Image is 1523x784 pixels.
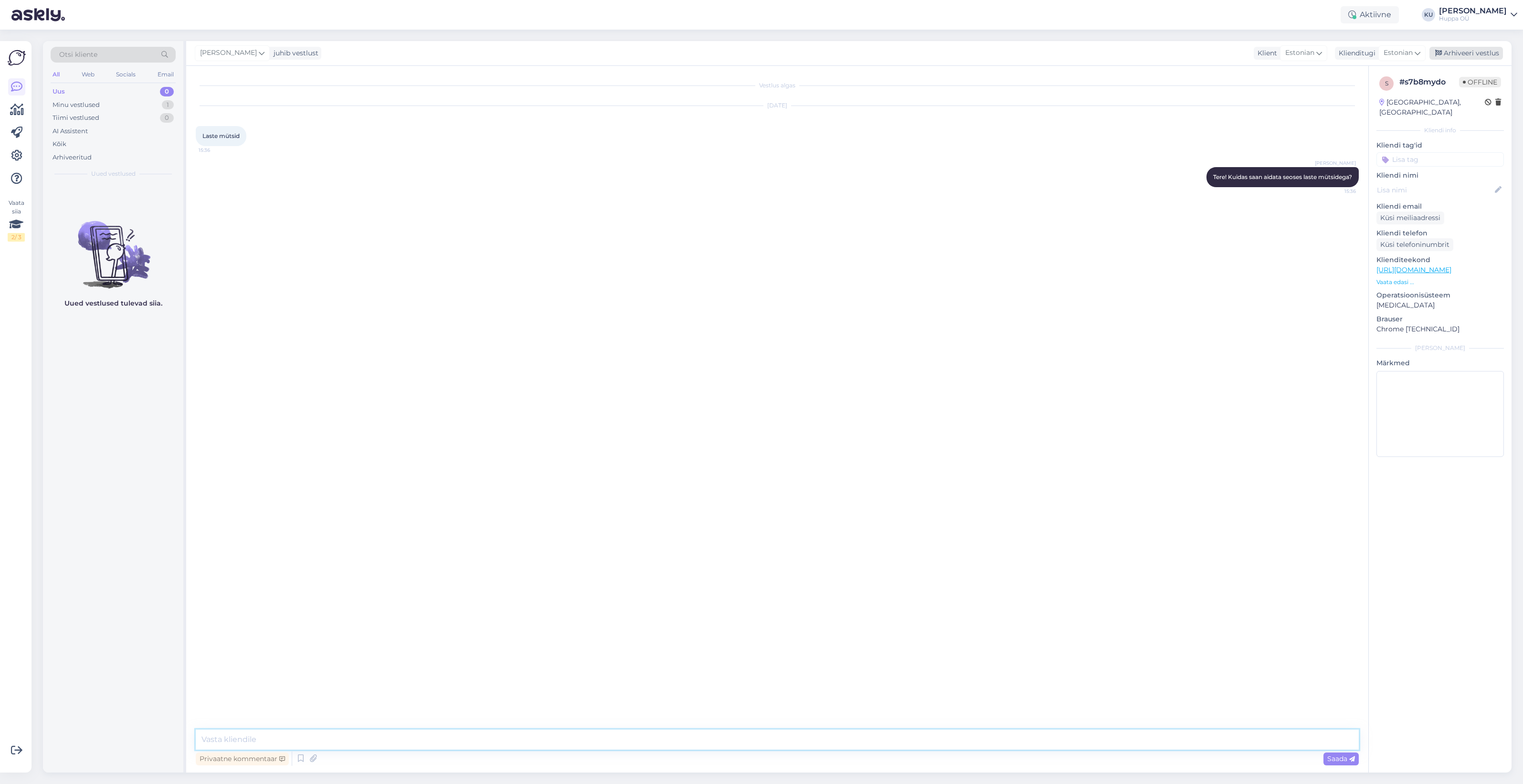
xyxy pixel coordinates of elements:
input: Lisa nimi [1377,185,1493,195]
p: Kliendi email [1376,201,1504,212]
span: Laste mütsid [202,132,240,139]
div: Minu vestlused [53,100,100,110]
img: Askly Logo [8,49,26,67]
div: Küsi meiliaadressi [1376,212,1444,224]
span: Saada [1327,754,1355,763]
p: Operatsioonisüsteem [1376,290,1504,300]
p: Vaata edasi ... [1376,278,1504,286]
div: Tiimi vestlused [53,113,99,123]
span: Tere! Kuidas saan aidata seoses laste mütsidega? [1213,173,1352,180]
p: Brauser [1376,314,1504,324]
div: KU [1422,8,1435,21]
div: Vaata siia [8,199,25,242]
span: Estonian [1285,48,1314,58]
a: [URL][DOMAIN_NAME] [1376,265,1451,274]
p: Kliendi tag'id [1376,140,1504,150]
div: Aktiivne [1341,6,1399,23]
div: 1 [162,100,174,110]
p: Märkmed [1376,358,1504,368]
p: Chrome [TECHNICAL_ID] [1376,324,1504,334]
div: 0 [160,87,174,96]
div: [PERSON_NAME] [1376,344,1504,352]
div: Email [156,68,176,81]
div: Uus [53,87,65,96]
span: s [1385,80,1388,87]
div: Klienditugi [1335,48,1375,58]
div: 2 / 3 [8,233,25,242]
div: Arhiveeritud [53,153,92,162]
div: Kõik [53,139,66,149]
p: Klienditeekond [1376,255,1504,265]
div: [GEOGRAPHIC_DATA], [GEOGRAPHIC_DATA] [1379,97,1485,117]
div: Küsi telefoninumbrit [1376,238,1453,251]
div: All [51,68,62,81]
span: Otsi kliente [59,50,97,60]
div: Vestlus algas [196,81,1359,90]
div: juhib vestlust [270,48,318,58]
p: Kliendi nimi [1376,170,1504,180]
div: [DATE] [196,101,1359,110]
span: Uued vestlused [91,170,136,178]
div: Huppa OÜ [1439,15,1507,22]
input: Lisa tag [1376,152,1504,167]
div: 0 [160,113,174,123]
img: No chats [43,204,183,290]
div: AI Assistent [53,127,88,136]
div: Klient [1254,48,1277,58]
div: [PERSON_NAME] [1439,7,1507,15]
span: 15:36 [199,147,234,154]
a: [PERSON_NAME]Huppa OÜ [1439,7,1517,22]
div: Web [80,68,96,81]
span: Estonian [1384,48,1413,58]
span: [PERSON_NAME] [1315,159,1356,167]
div: Socials [114,68,137,81]
p: Kliendi telefon [1376,228,1504,238]
div: Kliendi info [1376,126,1504,135]
div: # s7b8mydo [1399,76,1459,88]
div: Arhiveeri vestlus [1429,47,1503,60]
div: Privaatne kommentaar [196,752,289,765]
span: [PERSON_NAME] [200,48,257,58]
p: Uued vestlused tulevad siia. [64,298,162,308]
p: [MEDICAL_DATA] [1376,300,1504,310]
span: Offline [1459,77,1501,87]
span: 15:36 [1320,188,1356,195]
